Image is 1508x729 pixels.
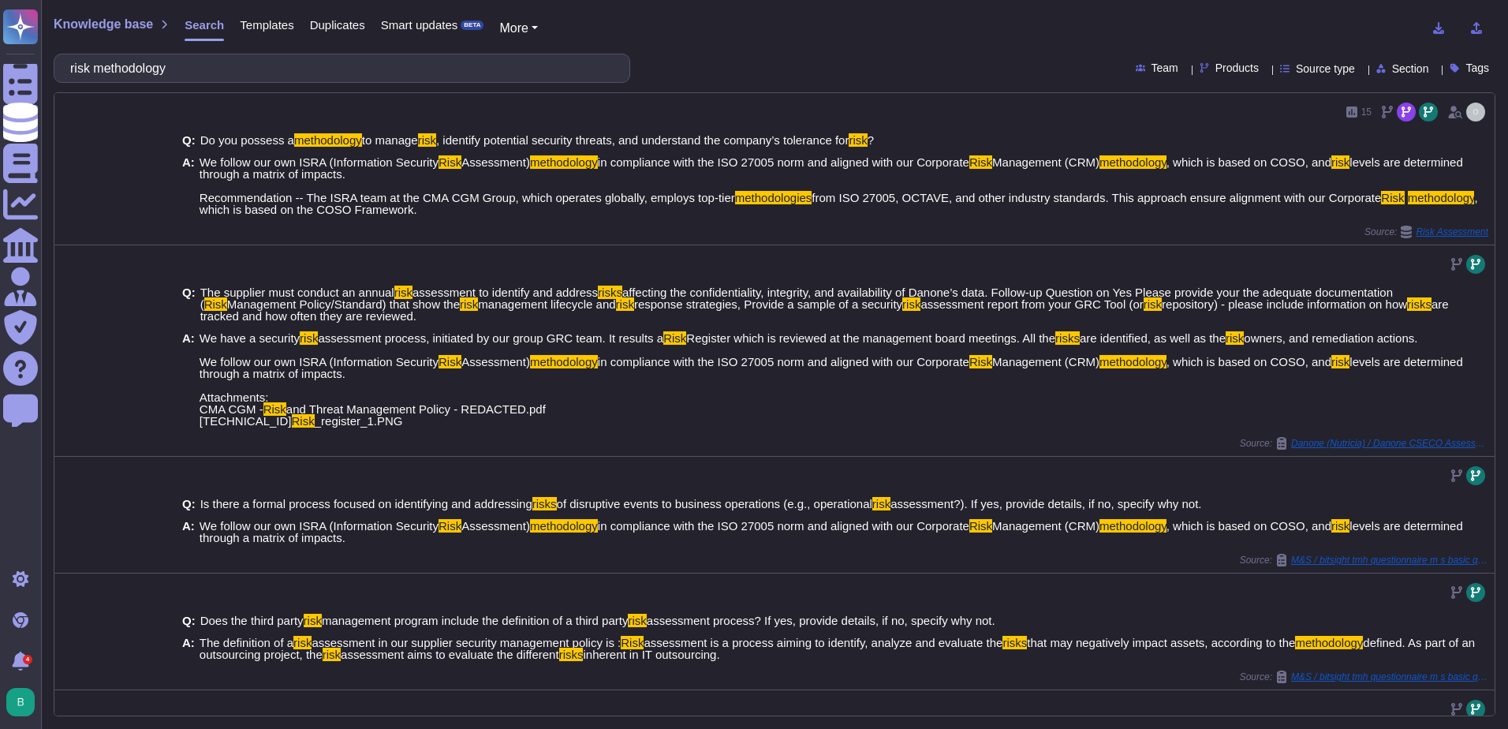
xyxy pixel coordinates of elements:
span: levels are determined through a matrix of impacts. Recommendation -- The ISRA team at the CMA CGM... [200,155,1463,204]
mark: methodology [1408,191,1475,204]
b: A: [182,520,195,544]
span: are identified, as well as the [1080,331,1226,345]
span: management lifecycle and [478,297,615,311]
span: and Threat Management Policy - REDACTED.pdf [TECHNICAL_ID] [200,402,546,428]
span: Management (CRM) [992,519,1099,533]
span: , identify potential security threats, and understand the company’s tolerance for [436,133,849,147]
span: assessment in our supplier security management policy is : [312,636,621,649]
span: that may negatively impact assets, according to the [1027,636,1295,649]
span: are tracked and how often they are reviewed. [200,297,1449,323]
span: Knowledge base [54,18,153,31]
span: Management (CRM) [992,355,1099,368]
span: , which is based on COSO, and [1166,355,1331,368]
span: Register which is reviewed at the management board meetings. All the [686,331,1055,345]
mark: Risk [263,402,286,416]
span: We follow our own ISRA (Information Security [200,155,439,169]
span: Duplicates [310,19,365,31]
span: in compliance with the ISO 27005 norm and aligned with our Corporate [598,519,969,533]
span: Tags [1465,62,1489,73]
span: , which is based on COSO, and [1166,519,1331,533]
span: assessment to identify and address [412,286,598,299]
mark: risks [1055,331,1080,345]
span: Section [1392,63,1429,74]
mark: methodology [1099,355,1166,368]
mark: Risk [439,519,461,533]
mark: risk [616,297,634,311]
span: We have a security [200,331,300,345]
mark: risks [532,497,557,510]
button: More [499,19,538,38]
mark: Risk [969,519,992,533]
span: Do you possess a [200,133,294,147]
span: M&S / bitsight tmh questionnaire m s basic questionnaire v [DATE] 06 30 [1291,555,1488,565]
mark: risk [460,297,478,311]
span: assessment report from your GRC Tool (or [920,297,1143,311]
mark: risks [1002,636,1027,649]
mark: methodology [1295,636,1363,649]
span: assessment process, initiated by our group GRC team. It results a [318,331,663,345]
mark: Risk [439,355,461,368]
span: Management Policy/Standard) that show the [227,297,460,311]
mark: Risk [969,155,992,169]
span: Risk Assessment [1416,227,1488,237]
div: 4 [23,655,32,664]
span: defined. As part of an outsourcing project, the [200,636,1475,661]
span: , which is based on the COSO Framework. [200,191,1478,216]
mark: methodology [530,519,598,533]
span: of disruptive events to business operations (e.g., operational [557,497,872,510]
span: The supplier must conduct an annual [200,286,394,299]
button: user [3,685,46,720]
mark: risk [628,614,646,627]
span: Source type [1296,63,1355,74]
mark: risks [559,648,584,661]
mark: risk [418,133,436,147]
span: Is there a formal process focused on identifying and addressing [200,497,532,510]
mark: risk [293,636,312,649]
span: inherent in IT outsourcing. [583,648,719,661]
mark: risk [1144,297,1162,311]
span: Management (CRM) [992,155,1099,169]
b: A: [182,637,195,660]
mark: risk [849,133,867,147]
mark: methodologies [735,191,812,204]
span: Does the third party [200,614,304,627]
span: Search [185,19,224,31]
mark: Risk [1381,191,1404,204]
mark: risk [1331,355,1349,368]
span: repository) - please include information on how [1162,297,1407,311]
mark: risk [300,331,318,345]
span: Assessment) [461,519,530,533]
mark: risk [304,614,322,627]
span: Source: [1240,554,1488,566]
mark: Risk [621,636,644,649]
span: in compliance with the ISO 27005 norm and aligned with our Corporate [598,155,969,169]
div: BETA [461,21,483,30]
input: Search a question or template... [62,54,614,82]
span: , which is based on COSO, and [1166,155,1331,169]
span: Source: [1240,437,1488,450]
mark: methodology [1099,519,1166,533]
span: in compliance with the ISO 27005 norm and aligned with our Corporate [598,355,969,368]
b: Q: [182,498,196,510]
span: affecting the confidentiality, integrity, and availability of Danone’s data. Follow-up Question o... [200,286,1393,311]
mark: risk [902,297,920,311]
mark: methodology [530,155,598,169]
mark: Risk [292,414,315,428]
span: assessment?). If yes, provide details, if no, specify why not. [890,497,1201,510]
span: levels are determined through a matrix of impacts. [200,519,1463,544]
span: _register_1.PNG [315,414,403,428]
span: ? [868,133,874,147]
b: Q: [182,615,196,626]
mark: Risk [439,155,461,169]
span: assessment is a process aiming to identify, analyze and evaluate the [644,636,1002,649]
img: user [6,688,35,716]
img: user [1466,103,1485,121]
span: Templates [240,19,293,31]
span: M&S / bitsight tmh questionnaire m s basic questionnaire v [DATE] 06 30 [1291,672,1488,682]
span: management program include the definition of a third party [322,614,629,627]
span: assessment aims to evaluate the different [341,648,559,661]
b: Q: [182,134,196,146]
span: Danone (Nutricia) / Danone CSECO Assessment (Full) [1291,439,1488,448]
mark: Risk [663,331,686,345]
span: The definition of a [200,636,293,649]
